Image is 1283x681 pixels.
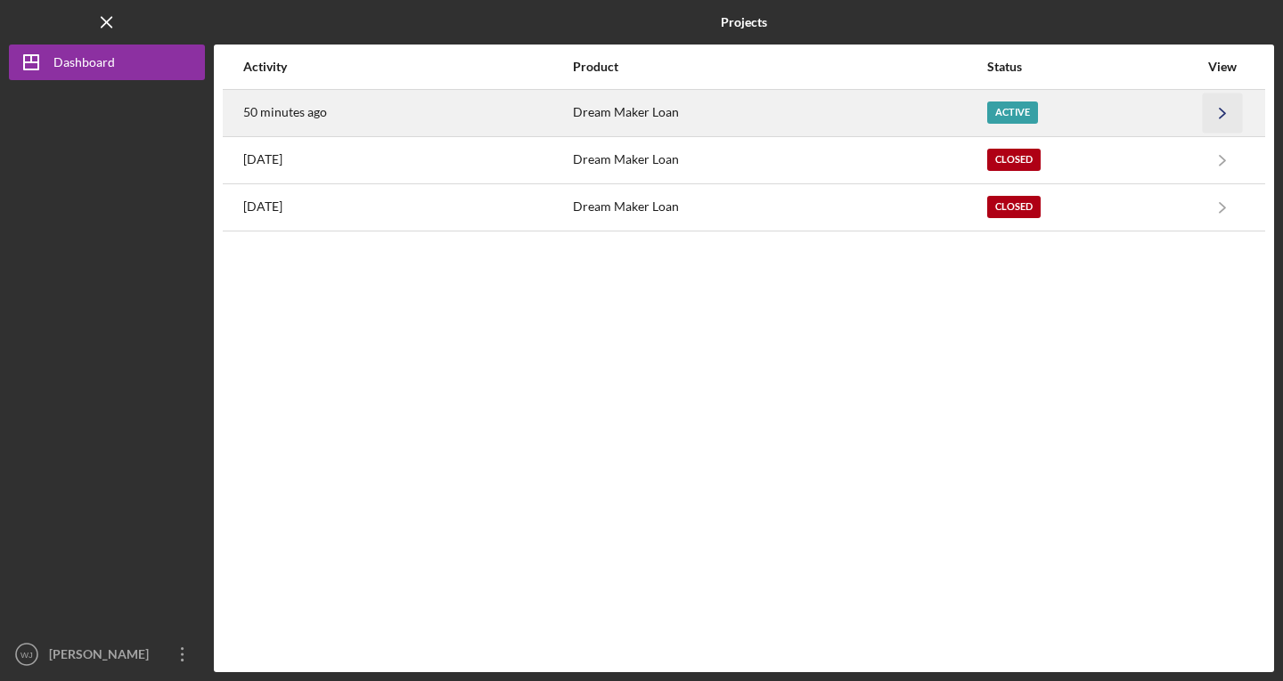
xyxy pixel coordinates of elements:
div: Activity [243,60,571,74]
div: Dream Maker Loan [573,185,986,230]
time: 2025-08-12 13:55 [243,105,327,119]
time: 2024-11-16 21:14 [243,152,282,166]
button: WJ[PERSON_NAME] [9,636,205,672]
div: Closed [987,149,1041,171]
div: Status [987,60,1198,74]
div: View [1200,60,1245,74]
div: Dream Maker Loan [573,138,986,182]
b: Projects [721,15,767,29]
text: WJ [20,650,33,660]
div: Product [573,60,986,74]
div: Active [987,101,1038,124]
div: Dream Maker Loan [573,91,986,135]
time: 2023-11-30 01:02 [243,199,282,214]
div: [PERSON_NAME] [45,636,160,677]
div: Closed [987,196,1041,218]
div: Dashboard [53,45,115,85]
button: Dashboard [9,45,205,80]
